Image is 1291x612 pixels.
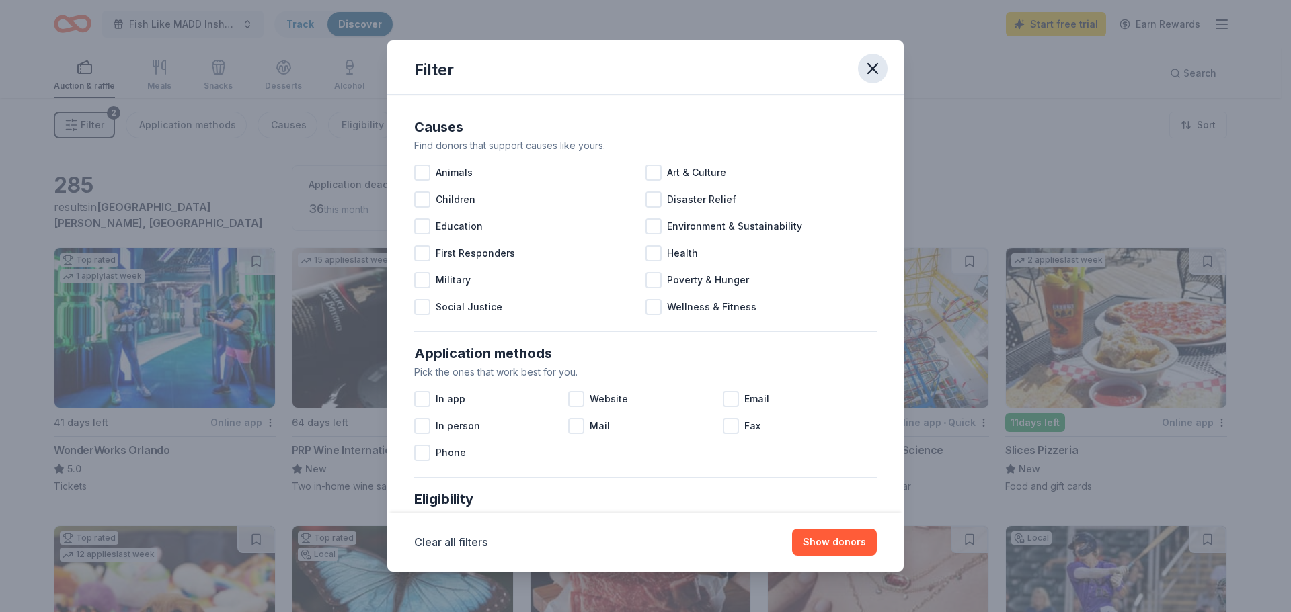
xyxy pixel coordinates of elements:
[436,165,473,181] span: Animals
[436,218,483,234] span: Education
[590,418,610,434] span: Mail
[667,245,698,261] span: Health
[414,138,877,154] div: Find donors that support causes like yours.
[667,299,756,315] span: Wellness & Fitness
[436,445,466,461] span: Phone
[436,191,475,208] span: Children
[590,391,628,407] span: Website
[792,529,877,556] button: Show donors
[436,299,502,315] span: Social Justice
[744,391,769,407] span: Email
[436,391,465,407] span: In app
[667,165,726,181] span: Art & Culture
[436,245,515,261] span: First Responders
[436,272,471,288] span: Military
[436,418,480,434] span: In person
[667,272,749,288] span: Poverty & Hunger
[414,534,487,550] button: Clear all filters
[414,59,454,81] div: Filter
[414,343,877,364] div: Application methods
[414,488,877,510] div: Eligibility
[667,218,802,234] span: Environment & Sustainability
[667,191,736,208] span: Disaster Relief
[744,418,760,434] span: Fax
[414,510,877,526] div: Select any that describe you or your organization.
[414,364,877,380] div: Pick the ones that work best for you.
[414,116,877,138] div: Causes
